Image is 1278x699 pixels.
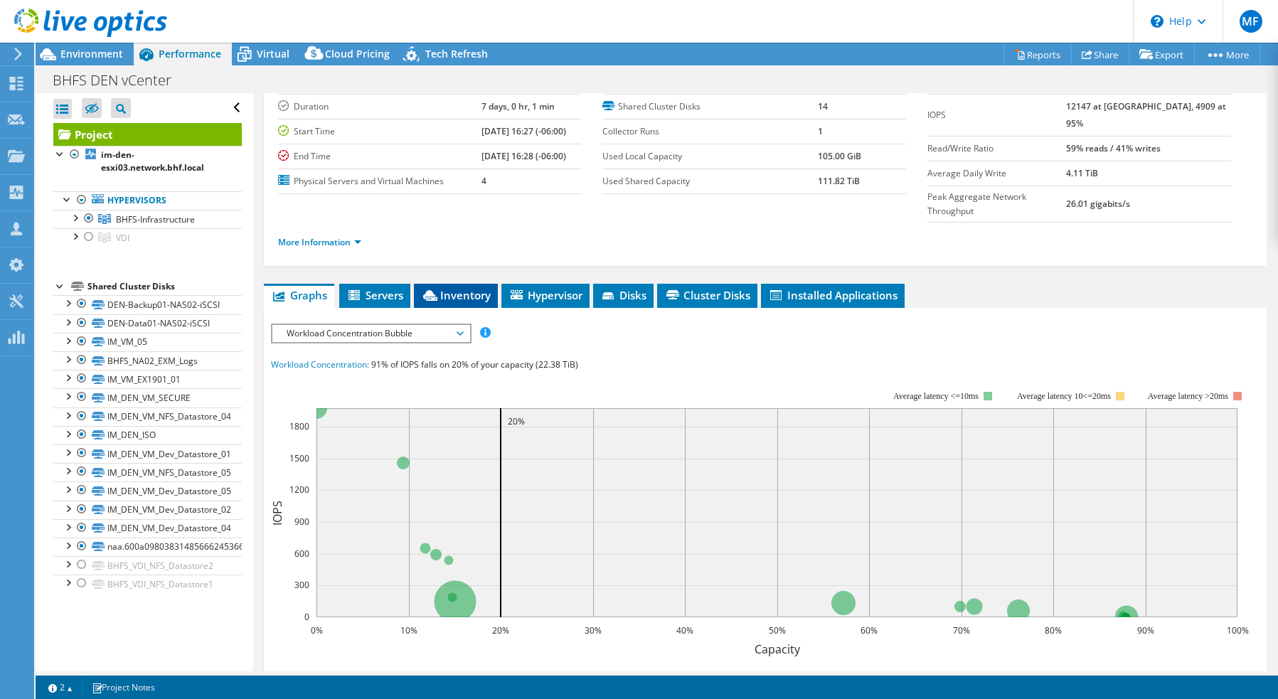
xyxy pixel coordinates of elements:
label: Used Shared Capacity [602,174,817,188]
a: IM_VM_EX1901_01 [53,370,242,388]
span: Disks [600,288,646,302]
a: More [1194,43,1260,65]
a: DEN-Backup01-NAS02-iSCSI [53,295,242,314]
b: 1 [818,125,823,137]
text: 50% [769,624,786,636]
label: Shared Cluster Disks [602,100,817,114]
b: 14 [818,100,828,112]
b: 111.82 TiB [818,175,860,187]
a: 2 [38,678,82,696]
label: Duration [278,100,481,114]
span: 91% of IOPS falls on 20% of your capacity (22.38 TiB) [371,358,578,370]
span: Cluster Disks [664,288,750,302]
text: 0 [304,611,309,623]
label: Average Daily Write [927,166,1066,181]
span: Workload Concentration: [271,358,369,370]
a: Project [53,123,242,146]
a: Share [1071,43,1129,65]
text: 100% [1226,624,1248,636]
text: 20% [508,415,525,427]
b: 4 [481,175,486,187]
b: 7 days, 0 hr, 1 min [481,100,555,112]
b: 26.01 gigabits/s [1066,198,1130,210]
text: 10% [400,624,417,636]
text: 70% [953,624,970,636]
text: 80% [1045,624,1062,636]
a: IM_DEN_ISO [53,426,242,444]
span: Installed Applications [768,288,898,302]
text: 30% [585,624,602,636]
span: VDI [116,232,129,244]
label: Physical Servers and Virtual Machines [278,174,481,188]
a: More Information [278,236,361,248]
div: Shared Cluster Disks [87,278,242,295]
span: Performance [159,47,221,60]
tspan: Average latency 10<=20ms [1017,391,1111,401]
text: IOPS [270,500,285,525]
a: Export [1129,43,1195,65]
a: IM_DEN_VM_Dev_Datastore_04 [53,519,242,538]
text: 20% [492,624,509,636]
label: End Time [278,149,481,164]
label: Collector Runs [602,124,817,139]
text: 300 [294,579,309,591]
a: IM_DEN_VM_SECURE [53,388,242,407]
a: IM_DEN_VM_NFS_Datastore_05 [53,463,242,481]
text: 600 [294,548,309,560]
tspan: Average latency <=10ms [893,391,979,401]
svg: \n [1151,15,1163,28]
a: BHFS_NA02_EXM_Logs [53,351,242,370]
span: Servers [346,288,403,302]
a: naa.600a0980383148566624536632337078 [53,538,242,556]
span: Workload Concentration Bubble [279,325,462,342]
text: Average latency >20ms [1148,391,1228,401]
a: BHFS_VDI_NFS_Datastore1 [53,575,242,593]
span: Hypervisor [508,288,582,302]
span: Environment [60,47,123,60]
span: Cloud Pricing [325,47,390,60]
span: Virtual [257,47,289,60]
a: VDI [53,228,242,247]
span: BHFS-Infrastructure [116,213,195,225]
text: 0% [310,624,322,636]
a: IM_DEN_VM_NFS_Datastore_04 [53,407,242,426]
b: 105.00 GiB [818,150,861,162]
text: 1800 [289,420,309,432]
a: BHFS_VDI_NFS_Datastore2 [53,556,242,575]
label: IOPS [927,108,1066,122]
text: 900 [294,516,309,528]
span: MF [1240,10,1262,33]
label: Start Time [278,124,481,139]
a: IM_DEN_VM_Dev_Datastore_01 [53,444,242,463]
b: [DATE] 16:28 (-06:00) [481,150,566,162]
a: IM_DEN_VM_Dev_Datastore_02 [53,501,242,519]
b: 4.11 TiB [1066,167,1098,179]
b: 59% reads / 41% writes [1066,142,1161,154]
text: 40% [676,624,693,636]
span: Graphs [271,288,327,302]
a: Hypervisors [53,191,242,210]
label: Used Local Capacity [602,149,817,164]
b: im-den-esxi03.network.bhf.local [101,149,204,174]
text: 60% [861,624,878,636]
text: 1500 [289,452,309,464]
text: Capacity [754,641,800,657]
a: DEN-Data01-NAS02-iSCSI [53,314,242,333]
label: Peak Aggregate Network Throughput [927,190,1066,218]
a: IM_VM_05 [53,333,242,351]
b: [DATE] 16:27 (-06:00) [481,125,566,137]
a: IM_DEN_VM_Dev_Datastore_05 [53,481,242,500]
label: Read/Write Ratio [927,142,1066,156]
h1: BHFS DEN vCenter [46,73,193,88]
text: 1200 [289,484,309,496]
span: Tech Refresh [425,47,488,60]
a: im-den-esxi03.network.bhf.local [53,146,242,177]
a: BHFS-Infrastructure [53,210,242,228]
a: Project Notes [82,678,165,696]
text: 90% [1137,624,1154,636]
b: 12147 at [GEOGRAPHIC_DATA], 4909 at 95% [1066,100,1226,129]
a: Reports [1003,43,1072,65]
span: Inventory [421,288,491,302]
